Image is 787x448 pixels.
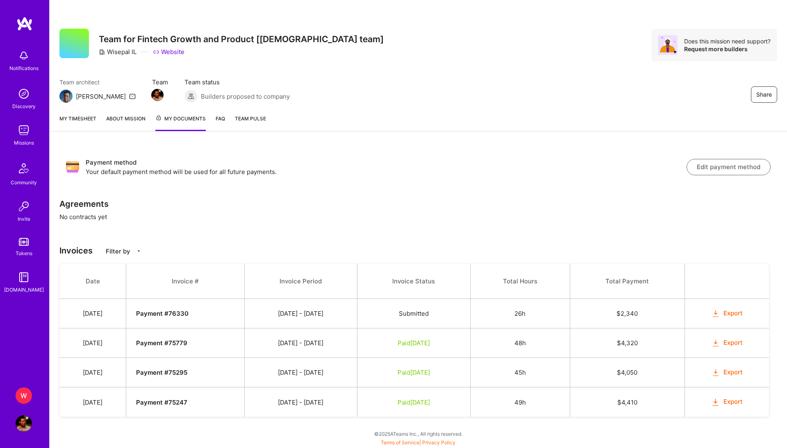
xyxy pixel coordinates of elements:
i: icon OrangeDownload [711,309,720,319]
td: $ 4,410 [570,387,685,417]
div: Tokens [16,249,32,258]
img: Team Member Avatar [151,89,164,101]
img: Payment method [66,161,79,174]
img: Builders proposed to company [184,90,198,103]
a: Terms of Service [381,439,419,446]
td: [DATE] [59,387,126,417]
img: Invite [16,198,32,215]
h3: Team for Fintech Growth and Product [[DEMOGRAPHIC_DATA] team] [99,34,384,44]
td: [DATE] - [DATE] [245,299,357,328]
i: icon OrangeDownload [711,368,720,378]
div: Community [11,178,37,187]
i: icon Mail [129,93,136,100]
i: icon OrangeDownload [711,398,720,407]
i: icon OrangeDownload [711,339,720,348]
img: User Avatar [16,415,32,432]
a: Website [153,48,184,56]
button: Export [711,309,743,318]
img: Community [14,158,34,178]
p: Your default payment method will be used for all future payments. [86,167,687,176]
a: Team Member Avatar [152,88,163,102]
strong: Payment # 75247 [136,398,187,406]
span: Paid [DATE] [398,369,430,376]
button: Export [711,368,743,377]
th: Total Hours [470,264,570,299]
strong: Payment # 75779 [136,339,187,347]
span: | [381,439,455,446]
img: tokens [19,238,29,246]
th: Invoice Status [357,264,470,299]
td: [DATE] [59,299,126,328]
td: [DATE] - [DATE] [245,328,357,358]
i: icon CaretDown [136,249,141,254]
td: 49h [470,387,570,417]
img: discovery [16,86,32,102]
td: [DATE] [59,328,126,358]
span: Builders proposed to company [201,92,290,101]
a: My timesheet [59,114,96,131]
div: Invite [18,215,30,223]
span: Team status [184,78,290,86]
a: FAQ [216,114,225,131]
a: My Documents [155,114,206,131]
span: Share [756,91,772,99]
img: bell [16,48,32,64]
button: Share [751,86,777,103]
img: Avatar [658,35,678,55]
td: 26h [470,299,570,328]
img: Team Architect [59,90,73,103]
div: Discovery [12,102,36,111]
p: Filter by [106,247,130,256]
div: Missions [14,138,34,147]
td: $ 2,340 [570,299,685,328]
span: Submitted [399,310,429,317]
div: W [16,387,32,404]
h3: Invoices [59,246,777,256]
a: Privacy Policy [422,439,455,446]
div: Wisepal IL [99,48,136,56]
div: © 2025 ATeams Inc., All rights reserved. [49,423,787,444]
th: Date [59,264,126,299]
a: About Mission [106,114,146,131]
td: [DATE] - [DATE] [245,358,357,387]
h3: Agreements [59,199,777,209]
td: [DATE] [59,358,126,387]
div: No contracts yet [50,141,787,445]
strong: Payment # 75295 [136,369,187,376]
span: Paid [DATE] [398,339,430,347]
div: [DOMAIN_NAME] [4,285,44,294]
td: 45h [470,358,570,387]
th: Total Payment [570,264,685,299]
a: W [14,387,34,404]
th: Invoice # [126,264,245,299]
td: 48h [470,328,570,358]
div: Notifications [9,64,39,72]
button: Export [711,397,743,407]
span: My Documents [155,114,206,123]
span: Team Pulse [235,115,266,122]
a: Team Pulse [235,114,266,131]
th: Invoice Period [245,264,357,299]
div: [PERSON_NAME] [76,92,126,101]
span: Paid [DATE] [398,398,430,406]
strong: Payment # 76330 [136,310,189,317]
td: $ 4,320 [570,328,685,358]
h3: Payment method [86,158,687,167]
td: [DATE] - [DATE] [245,387,357,417]
div: Does this mission need support? [684,37,771,45]
button: Export [711,338,743,348]
span: Team architect [59,78,136,86]
i: icon CompanyGray [99,49,105,55]
a: User Avatar [14,415,34,432]
img: guide book [16,269,32,285]
button: Edit payment method [687,159,771,175]
img: logo [16,16,33,31]
td: $ 4,050 [570,358,685,387]
span: Team [152,78,168,86]
div: Request more builders [684,45,771,53]
img: teamwork [16,122,32,138]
